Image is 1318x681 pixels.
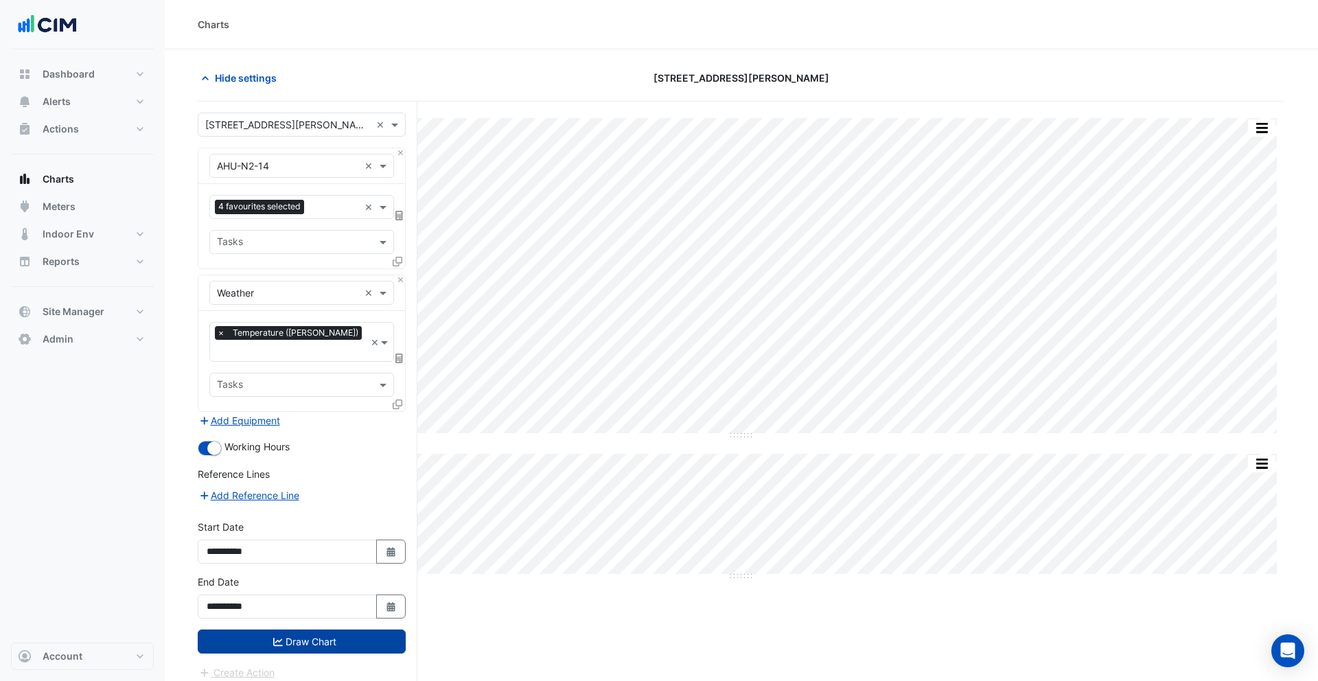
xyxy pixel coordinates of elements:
button: Add Equipment [198,413,281,428]
app-icon: Alerts [18,95,32,108]
app-icon: Admin [18,332,32,346]
button: Charts [11,165,154,193]
span: Clear [365,159,376,173]
span: Temperature (Celcius) [229,326,362,340]
span: Actions [43,122,79,136]
label: End Date [198,575,239,589]
span: Choose Function [393,352,406,364]
div: Tasks [215,234,243,252]
button: Actions [11,115,154,143]
span: Reports [43,255,80,268]
div: Charts [198,17,229,32]
span: Clear [365,286,376,300]
button: Alerts [11,88,154,115]
button: Reports [11,248,154,275]
span: Clear [365,200,376,214]
button: Dashboard [11,60,154,88]
span: Site Manager [43,305,104,319]
button: Close [396,275,405,284]
app-icon: Actions [18,122,32,136]
button: Add Reference Line [198,487,300,503]
span: Clone Favourites and Tasks from this Equipment to other Equipment [393,255,402,267]
span: Working Hours [224,441,290,452]
span: Account [43,649,82,663]
button: More Options [1248,455,1275,472]
app-icon: Indoor Env [18,227,32,241]
span: Clear [371,335,380,349]
span: Clear [376,117,388,132]
span: Clone Favourites and Tasks from this Equipment to other Equipment [393,398,402,410]
button: Indoor Env [11,220,154,248]
button: Close [396,148,405,157]
span: Indoor Env [43,227,94,241]
div: Tasks [215,377,243,395]
span: Admin [43,332,73,346]
fa-icon: Select Date [385,546,397,557]
label: Reference Lines [198,467,270,481]
button: Site Manager [11,298,154,325]
app-icon: Site Manager [18,305,32,319]
span: Alerts [43,95,71,108]
button: Draw Chart [198,630,406,654]
button: Account [11,643,154,670]
span: 4 favourites selected [215,200,304,213]
button: More Options [1248,119,1275,137]
span: [STREET_ADDRESS][PERSON_NAME] [654,71,829,85]
app-icon: Dashboard [18,67,32,81]
app-icon: Charts [18,172,32,186]
app-icon: Reports [18,255,32,268]
app-icon: Meters [18,200,32,213]
span: Charts [43,172,74,186]
span: Hide settings [215,71,277,85]
label: Start Date [198,520,244,534]
button: Admin [11,325,154,353]
span: Meters [43,200,76,213]
button: Meters [11,193,154,220]
span: Dashboard [43,67,95,81]
button: Hide settings [198,66,286,90]
span: × [215,326,227,340]
div: Open Intercom Messenger [1271,634,1304,667]
fa-icon: Select Date [385,601,397,612]
span: Choose Function [393,209,406,221]
app-escalated-ticket-create-button: Please draw the charts first [198,666,275,678]
img: Company Logo [16,11,78,38]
